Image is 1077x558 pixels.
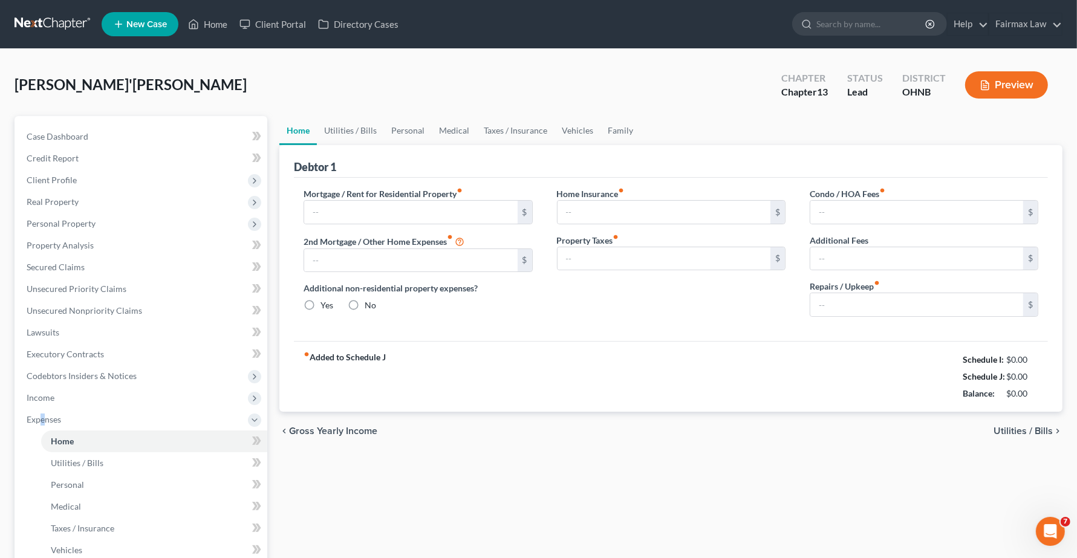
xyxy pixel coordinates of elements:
div: Lead [847,85,883,99]
iframe: Intercom live chat [1036,517,1065,546]
a: Vehicles [555,116,600,145]
div: District [902,71,946,85]
span: Lawsuits [27,327,59,337]
div: Chapter [781,85,828,99]
a: Case Dashboard [17,126,267,148]
button: chevron_left Gross Yearly Income [279,426,377,436]
span: Vehicles [51,545,82,555]
a: Directory Cases [312,13,405,35]
a: Medical [41,496,267,517]
strong: Added to Schedule J [304,351,386,402]
div: $ [1023,293,1038,316]
span: Utilities / Bills [994,426,1053,436]
a: Home [41,430,267,452]
i: fiber_manual_record [613,234,619,240]
button: Upload attachment [57,396,67,406]
a: Utilities / Bills [41,452,267,474]
a: Secured Claims [17,256,267,278]
span: Income [27,392,54,403]
span: [PERSON_NAME]'[PERSON_NAME] [15,76,247,93]
i: fiber_manual_record [457,187,463,193]
i: chevron_left [279,426,289,436]
input: -- [810,293,1023,316]
span: Personal [51,479,84,490]
a: Help [948,13,988,35]
a: Taxes / Insurance [477,116,555,145]
span: 7 [1061,517,1070,527]
strong: Balance: [963,388,995,398]
span: Unsecured Priority Claims [27,284,126,294]
div: $0.00 [1007,371,1039,383]
span: Property Analysis [27,240,94,250]
input: -- [304,201,517,224]
input: -- [558,247,770,270]
div: $ [770,247,785,270]
div: 🚨ATTN: [GEOGRAPHIC_DATA] of [US_STATE]The court has added a new Credit Counseling Field that we n... [10,95,198,222]
span: New Case [126,20,167,29]
span: Case Dashboard [27,131,88,141]
div: OHNB [902,85,946,99]
span: Client Profile [27,175,77,185]
p: Active 3h ago [59,15,112,27]
a: Unsecured Priority Claims [17,278,267,300]
a: Client Portal [233,13,312,35]
div: Status [847,71,883,85]
input: -- [304,249,517,272]
span: Medical [51,501,81,511]
div: The court has added a new Credit Counseling Field that we need to update upon filing. Please remo... [19,132,189,215]
textarea: Message… [10,371,232,391]
a: Family [600,116,640,145]
a: Credit Report [17,148,267,169]
div: $ [770,201,785,224]
input: -- [558,201,770,224]
span: Expenses [27,414,61,424]
a: Executory Contracts [17,343,267,365]
i: fiber_manual_record [879,187,885,193]
span: Unsecured Nonpriority Claims [27,305,142,316]
strong: Schedule J: [963,371,1005,381]
span: Personal Property [27,218,96,229]
div: Chapter [781,71,828,85]
div: Katie says… [10,95,232,248]
button: Gif picker [38,396,48,406]
label: Yes [320,299,333,311]
div: $ [518,201,532,224]
label: Mortgage / Rent for Residential Property [304,187,463,200]
a: Home [279,116,317,145]
span: Secured Claims [27,262,85,272]
a: Personal [41,474,267,496]
a: Medical [432,116,477,145]
button: Preview [965,71,1048,99]
button: Home [189,5,212,28]
button: go back [8,5,31,28]
a: Lawsuits [17,322,267,343]
span: Executory Contracts [27,349,104,359]
span: Real Property [27,196,79,207]
div: [PERSON_NAME] • 1h ago [19,224,114,232]
label: Property Taxes [557,234,619,247]
i: fiber_manual_record [304,351,310,357]
div: Close [212,5,234,27]
a: Utilities / Bills [317,116,384,145]
span: Gross Yearly Income [289,426,377,436]
i: fiber_manual_record [447,234,453,240]
a: Unsecured Nonpriority Claims [17,300,267,322]
label: Repairs / Upkeep [810,280,880,293]
input: -- [810,247,1023,270]
h1: [PERSON_NAME] [59,6,137,15]
label: Additional Fees [810,234,868,247]
label: Condo / HOA Fees [810,187,885,200]
label: Additional non-residential property expenses? [304,282,532,294]
label: Home Insurance [557,187,625,200]
a: Property Analysis [17,235,267,256]
i: chevron_right [1053,426,1062,436]
div: $ [1023,201,1038,224]
span: Home [51,436,74,446]
input: Search by name... [816,13,927,35]
input: -- [810,201,1023,224]
a: Taxes / Insurance [41,517,267,539]
strong: Schedule I: [963,354,1004,365]
span: Taxes / Insurance [51,523,114,533]
a: Personal [384,116,432,145]
a: Home [182,13,233,35]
